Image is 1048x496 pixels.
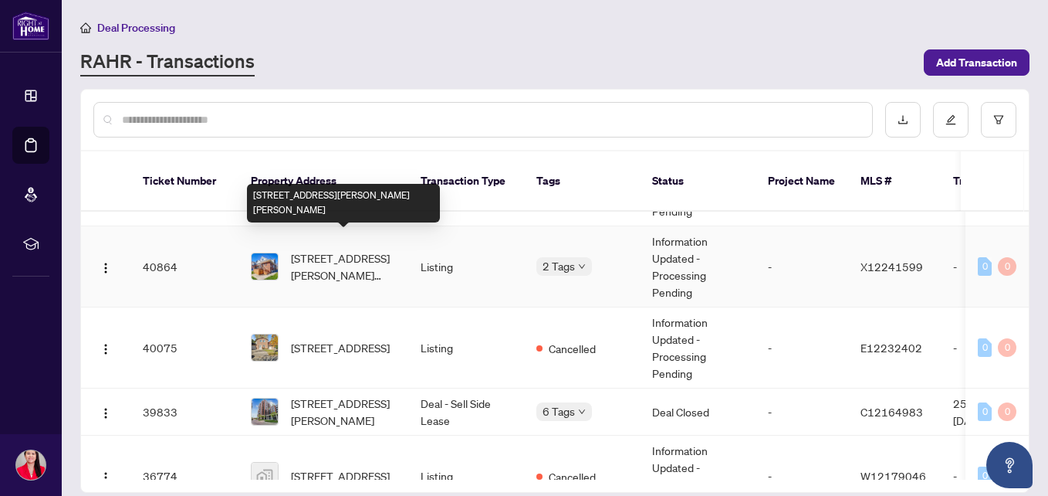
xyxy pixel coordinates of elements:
span: download [898,114,908,125]
img: logo [12,12,49,40]
img: thumbnail-img [252,463,278,489]
td: - [756,226,848,307]
button: download [885,102,921,138]
div: 0 [978,257,992,276]
th: Project Name [756,151,848,212]
img: thumbnail-img [252,335,278,361]
div: 0 [978,338,992,357]
div: 0 [998,338,1016,357]
img: Logo [100,407,112,420]
img: thumbnail-img [252,399,278,425]
td: Deal Closed [640,389,756,436]
span: W12179046 [860,469,926,483]
button: filter [981,102,1016,138]
div: 0 [978,403,992,421]
span: home [80,22,91,33]
img: Logo [100,343,112,355]
button: edit [933,102,969,138]
th: Status [640,151,756,212]
button: Logo [93,335,118,360]
span: down [578,263,586,270]
td: - [756,307,848,389]
span: 2 Tags [543,257,575,275]
span: [STREET_ADDRESS][PERSON_NAME][PERSON_NAME] [291,250,396,284]
span: Cancelled [549,468,596,485]
span: [STREET_ADDRESS][PERSON_NAME] [291,395,396,429]
th: Tags [524,151,640,212]
button: Logo [93,399,118,424]
span: E12232402 [860,341,922,355]
button: Add Transaction [924,49,1029,76]
img: Logo [100,471,112,484]
button: Logo [93,464,118,488]
div: [STREET_ADDRESS][PERSON_NAME][PERSON_NAME] [247,184,440,223]
span: filter [993,114,1004,125]
th: Ticket Number [130,151,238,212]
span: C12164983 [860,405,923,419]
div: 0 [978,467,992,485]
td: 39833 [130,389,238,436]
img: Logo [100,262,112,274]
span: Add Transaction [936,50,1017,75]
span: 6 Tags [543,403,575,420]
div: 0 [998,257,1016,276]
td: 40864 [130,226,238,307]
span: Deal Processing [97,21,175,35]
td: Information Updated - Processing Pending [640,226,756,307]
a: RAHR - Transactions [80,49,255,76]
th: Transaction Type [408,151,524,212]
td: - [756,389,848,436]
td: 40075 [130,307,238,389]
button: Open asap [986,442,1033,488]
span: [STREET_ADDRESS] [291,339,390,356]
th: MLS # [848,151,941,212]
span: down [578,408,586,416]
span: X12241599 [860,260,923,273]
td: Listing [408,226,524,307]
button: Logo [93,254,118,279]
img: Profile Icon [16,450,46,480]
td: Deal - Sell Side Lease [408,389,524,436]
span: edit [945,114,956,125]
span: [STREET_ADDRESS] [291,467,390,484]
img: thumbnail-img [252,253,278,280]
td: Listing [408,307,524,389]
th: Property Address [238,151,408,212]
td: Information Updated - Processing Pending [640,307,756,389]
span: Cancelled [549,340,596,357]
div: 0 [998,403,1016,421]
